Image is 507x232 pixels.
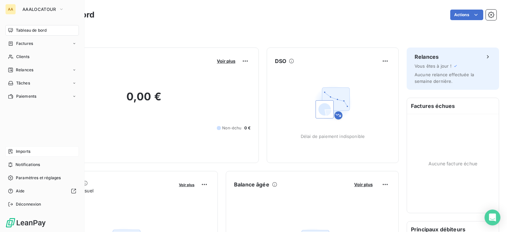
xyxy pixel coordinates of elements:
span: Déconnexion [16,201,41,207]
span: Aucune facture échue [428,160,477,167]
button: Actions [450,10,483,20]
a: Tableau de bord [5,25,79,36]
span: Aucune relance effectuée la semaine dernière. [415,72,474,84]
span: 0 € [244,125,251,131]
img: Logo LeanPay [5,217,46,228]
span: Tableau de bord [16,27,47,33]
a: Factures [5,38,79,49]
button: Voir plus [352,182,375,187]
span: Relances [16,67,33,73]
h6: DSO [275,57,286,65]
a: Relances [5,65,79,75]
a: Imports [5,146,79,157]
img: Empty state [312,82,354,124]
span: Voir plus [354,182,373,187]
span: AAALOCATOUR [22,7,56,12]
a: Aide [5,186,79,196]
span: Factures [16,41,33,47]
span: Paramètres et réglages [16,175,61,181]
a: Clients [5,51,79,62]
span: Imports [16,149,30,154]
h6: Factures échues [407,98,499,114]
span: Clients [16,54,29,60]
a: Paiements [5,91,79,102]
span: Paiements [16,93,36,99]
span: Vous êtes à jour ! [415,63,452,69]
a: Paramètres et réglages [5,173,79,183]
span: Non-échu [222,125,241,131]
h6: Relances [415,53,439,61]
h2: 0,00 € [37,90,251,110]
span: Délai de paiement indisponible [301,134,365,139]
span: Tâches [16,80,30,86]
div: AA [5,4,16,15]
span: Voir plus [217,58,235,64]
span: Aide [16,188,25,194]
button: Voir plus [177,182,196,187]
a: Tâches [5,78,79,88]
span: Voir plus [179,182,194,187]
div: Open Intercom Messenger [485,210,500,225]
span: Notifications [16,162,40,168]
h6: Balance âgée [234,181,269,188]
span: Chiffre d'affaires mensuel [37,187,174,194]
button: Voir plus [215,58,237,64]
